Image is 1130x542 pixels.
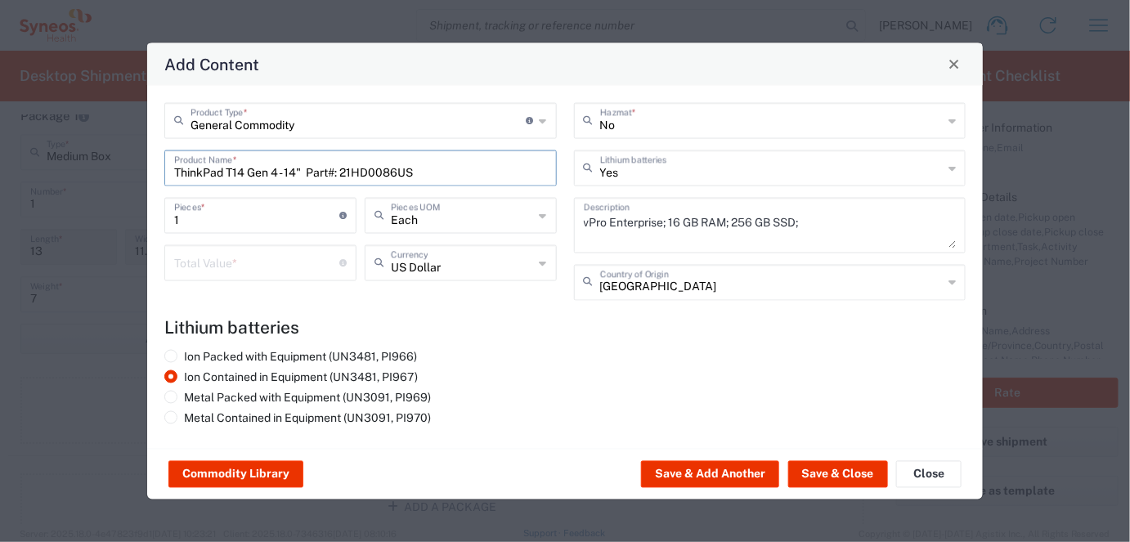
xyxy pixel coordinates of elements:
[164,390,431,405] label: Metal Packed with Equipment (UN3091, PI969)
[943,52,966,75] button: Close
[164,317,966,338] h4: Lithium batteries
[896,461,962,487] button: Close
[164,370,418,384] label: Ion Contained in Equipment (UN3481, PI967)
[788,461,888,487] button: Save & Close
[164,410,431,425] label: Metal Contained in Equipment (UN3091, PI970)
[641,461,779,487] button: Save & Add Another
[164,349,417,364] label: Ion Packed with Equipment (UN3481, PI966)
[168,461,303,487] button: Commodity Library
[164,52,260,75] h4: Add Content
